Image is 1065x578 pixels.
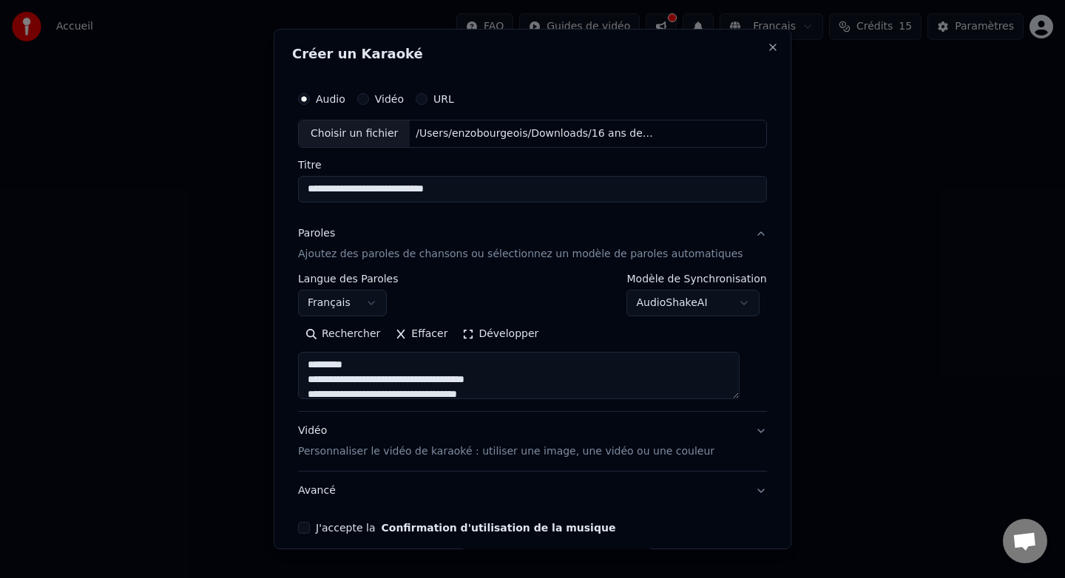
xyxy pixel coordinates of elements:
button: J'accepte la [382,523,616,533]
div: Choisir un fichier [299,120,410,147]
label: J'accepte la [316,523,615,533]
label: Modèle de Synchronisation [627,273,767,284]
label: Langue des Paroles [298,273,399,284]
button: Développer [456,322,547,346]
label: Titre [298,160,767,170]
button: Rechercher [298,322,388,346]
div: Vidéo [298,424,714,459]
p: Personnaliser le vidéo de karaoké : utiliser une image, une vidéo ou une couleur [298,444,714,459]
label: Vidéo [375,94,404,104]
label: Audio [316,94,345,104]
label: URL [433,94,454,104]
div: ParolesAjoutez des paroles de chansons ou sélectionnez un modèle de paroles automatiques [298,273,767,411]
div: Paroles [298,226,335,241]
button: ParolesAjoutez des paroles de chansons ou sélectionnez un modèle de paroles automatiques [298,214,767,273]
p: Ajoutez des paroles de chansons ou sélectionnez un modèle de paroles automatiques [298,247,743,262]
button: VidéoPersonnaliser le vidéo de karaoké : utiliser une image, une vidéo ou une couleur [298,412,767,471]
div: /Users/enzobourgeois/Downloads/16 ans de lumière (1).mp3 [410,126,662,141]
button: Avancé [298,472,767,510]
h2: Créer un Karaoké [292,47,773,61]
button: Effacer [388,322,455,346]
